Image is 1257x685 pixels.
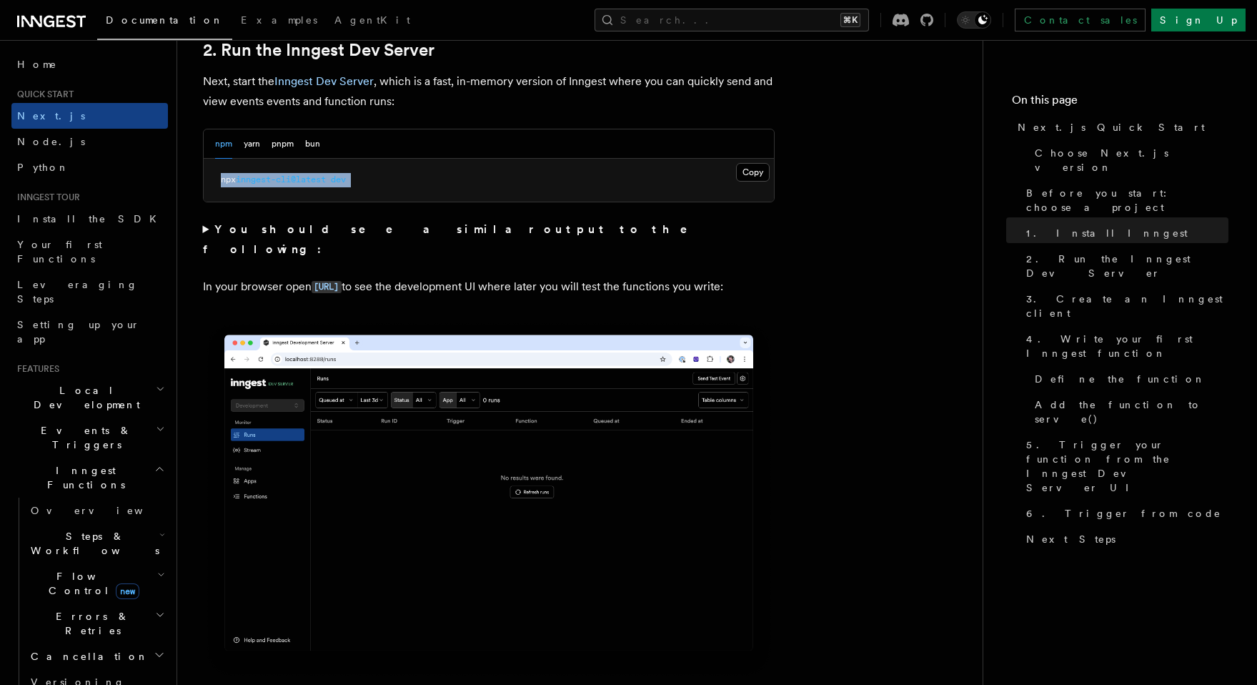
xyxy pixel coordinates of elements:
a: Before you start: choose a project [1020,180,1228,220]
a: 5. Trigger your function from the Inngest Dev Server UI [1020,432,1228,501]
a: Next.js [11,103,168,129]
span: 6. Trigger from code [1026,506,1221,521]
a: Overview [25,498,168,523]
span: Inngest tour [11,192,80,203]
a: Node.js [11,129,168,154]
a: Next.js Quick Start [1012,114,1228,140]
span: 4. Write your first Inngest function [1026,332,1228,360]
span: Inngest Functions [11,463,154,492]
img: Inngest Dev Server's 'Runs' tab with no data [203,320,775,680]
span: Steps & Workflows [25,529,159,558]
a: 2. Run the Inngest Dev Server [203,40,434,60]
span: 1. Install Inngest [1026,226,1188,240]
a: Documentation [97,4,232,40]
span: Errors & Retries [25,609,155,638]
a: Next Steps [1020,526,1228,552]
a: Your first Functions [11,232,168,272]
span: inngest-cli@latest [236,174,326,184]
a: Setting up your app [11,312,168,352]
p: In your browser open to see the development UI where later you will test the functions you write: [203,277,775,297]
span: Home [17,57,57,72]
a: 4. Write your first Inngest function [1020,326,1228,366]
summary: You should see a similar output to the following: [203,220,775,260]
a: Leveraging Steps [11,272,168,312]
a: Examples [232,4,326,39]
a: 6. Trigger from code [1020,501,1228,526]
span: Features [11,363,59,375]
button: yarn [244,129,260,159]
span: 5. Trigger your function from the Inngest Dev Server UI [1026,438,1228,495]
strong: You should see a similar output to the following: [203,222,708,256]
span: Setting up your app [17,319,140,345]
span: Next.js Quick Start [1018,120,1205,134]
span: Next Steps [1026,532,1116,546]
span: Leveraging Steps [17,279,138,305]
a: 2. Run the Inngest Dev Server [1020,246,1228,286]
button: Search...⌘K [595,9,869,31]
button: Cancellation [25,644,168,669]
span: Quick start [11,89,74,100]
button: Flow Controlnew [25,563,168,603]
span: 3. Create an Inngest client [1026,292,1228,320]
span: Overview [31,505,178,516]
a: Home [11,51,168,77]
a: Contact sales [1015,9,1146,31]
a: [URL] [312,280,342,293]
span: Events & Triggers [11,423,156,452]
span: Before you start: choose a project [1026,186,1228,215]
span: Flow Control [25,569,157,598]
span: Node.js [17,136,85,147]
button: Inngest Functions [11,458,168,498]
span: Documentation [106,14,224,26]
kbd: ⌘K [840,13,860,27]
button: Local Development [11,378,168,418]
span: Next.js [17,110,85,122]
button: Steps & Workflows [25,523,168,563]
a: Python [11,154,168,180]
p: Next, start the , which is a fast, in-memory version of Inngest where you can quickly send and vi... [203,72,775,112]
a: Choose Next.js version [1029,140,1228,180]
a: Sign Up [1151,9,1246,31]
code: [URL] [312,281,342,293]
span: AgentKit [334,14,410,26]
button: Copy [736,163,770,182]
a: Add the function to serve() [1029,392,1228,432]
span: Install the SDK [17,213,165,225]
button: pnpm [272,129,294,159]
a: Install the SDK [11,206,168,232]
span: Local Development [11,383,156,412]
span: new [116,583,139,599]
span: Your first Functions [17,239,102,265]
span: Examples [241,14,317,26]
button: Errors & Retries [25,603,168,644]
span: 2. Run the Inngest Dev Server [1026,252,1228,280]
a: Inngest Dev Server [274,74,374,88]
span: npx [221,174,236,184]
span: Choose Next.js version [1035,146,1228,174]
button: bun [305,129,320,159]
span: dev [331,174,346,184]
span: Python [17,162,69,173]
h4: On this page [1012,92,1228,114]
a: 1. Install Inngest [1020,220,1228,246]
a: AgentKit [326,4,419,39]
a: 3. Create an Inngest client [1020,286,1228,326]
span: Define the function [1035,372,1206,386]
button: Toggle dark mode [957,11,991,29]
button: Events & Triggers [11,418,168,458]
a: Define the function [1029,366,1228,392]
span: Cancellation [25,649,149,664]
span: Add the function to serve() [1035,398,1228,426]
button: npm [215,129,232,159]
